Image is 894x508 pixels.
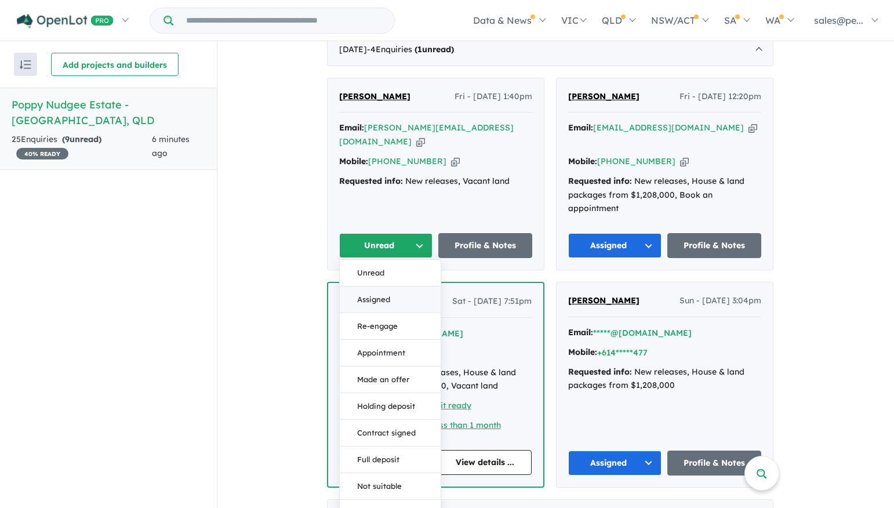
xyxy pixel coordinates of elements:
div: New releases, House & land packages from $1,208,000 [568,365,761,393]
span: [PERSON_NAME] [339,91,410,101]
span: - 4 Enquir ies [367,44,454,55]
span: 40 % READY [16,148,68,159]
span: Sun - [DATE] 3:04pm [679,294,761,308]
div: [DATE] [327,34,773,66]
a: Profile & Notes [438,233,532,258]
strong: Email: [568,122,593,133]
strong: Email: [339,122,364,133]
button: Assigned [340,286,441,313]
button: Contract signed [340,420,441,447]
span: sales@pe... [814,14,863,26]
button: Copy [748,122,757,134]
span: Sat - [DATE] 7:51pm [452,295,532,309]
img: Openlot PRO Logo White [17,14,114,28]
button: Full deposit [340,447,441,473]
a: Profile & Notes [667,233,761,258]
span: 1 [417,44,422,55]
span: [PERSON_NAME] [568,91,639,101]
a: Less than 1 month [430,420,501,430]
button: Unread [339,233,433,258]
button: Assigned [568,233,662,258]
strong: ( unread) [62,134,101,144]
span: 6 minutes ago [152,134,190,158]
a: Deposit ready [416,400,471,411]
button: Unread [340,260,441,286]
strong: Requested info: [568,176,632,186]
strong: Mobile: [339,156,368,166]
a: [PHONE_NUMBER] [597,156,675,166]
strong: Email: [568,327,593,338]
span: [PERSON_NAME] [568,295,639,306]
button: Copy [451,155,460,168]
strong: ( unread) [415,44,454,55]
button: Copy [680,155,689,168]
button: Add projects and builders [51,53,179,76]
a: [EMAIL_ADDRESS][DOMAIN_NAME] [593,122,744,133]
a: [PHONE_NUMBER] [368,156,446,166]
a: [PERSON_NAME][EMAIL_ADDRESS][DOMAIN_NAME] [339,122,514,147]
a: [PERSON_NAME] [568,294,639,308]
span: Fri - [DATE] 1:40pm [455,90,532,104]
a: [PERSON_NAME] [339,90,410,104]
button: Appointment [340,340,441,367]
div: New releases, Vacant land [339,175,532,188]
div: New releases, House & land packages from $1,208,000, Book an appointment [568,175,761,216]
a: View details ... [438,450,532,475]
button: Re-engage [340,313,441,340]
strong: Mobile: [568,347,597,357]
button: Holding deposit [340,393,441,420]
strong: Requested info: [339,176,403,186]
strong: Mobile: [568,156,597,166]
span: 9 [65,134,70,144]
button: Assigned [568,451,662,476]
button: Copy [416,136,425,148]
strong: Requested info: [568,367,632,377]
input: Try estate name, suburb, builder or developer [176,8,392,33]
span: Fri - [DATE] 12:20pm [679,90,761,104]
img: sort.svg [20,60,31,69]
div: 25 Enquir ies [12,133,152,161]
button: Made an offer [340,367,441,393]
button: Not suitable [340,473,441,500]
a: Profile & Notes [667,451,761,476]
a: [PERSON_NAME] [568,90,639,104]
h5: Poppy Nudgee Estate - [GEOGRAPHIC_DATA] , QLD [12,97,205,128]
